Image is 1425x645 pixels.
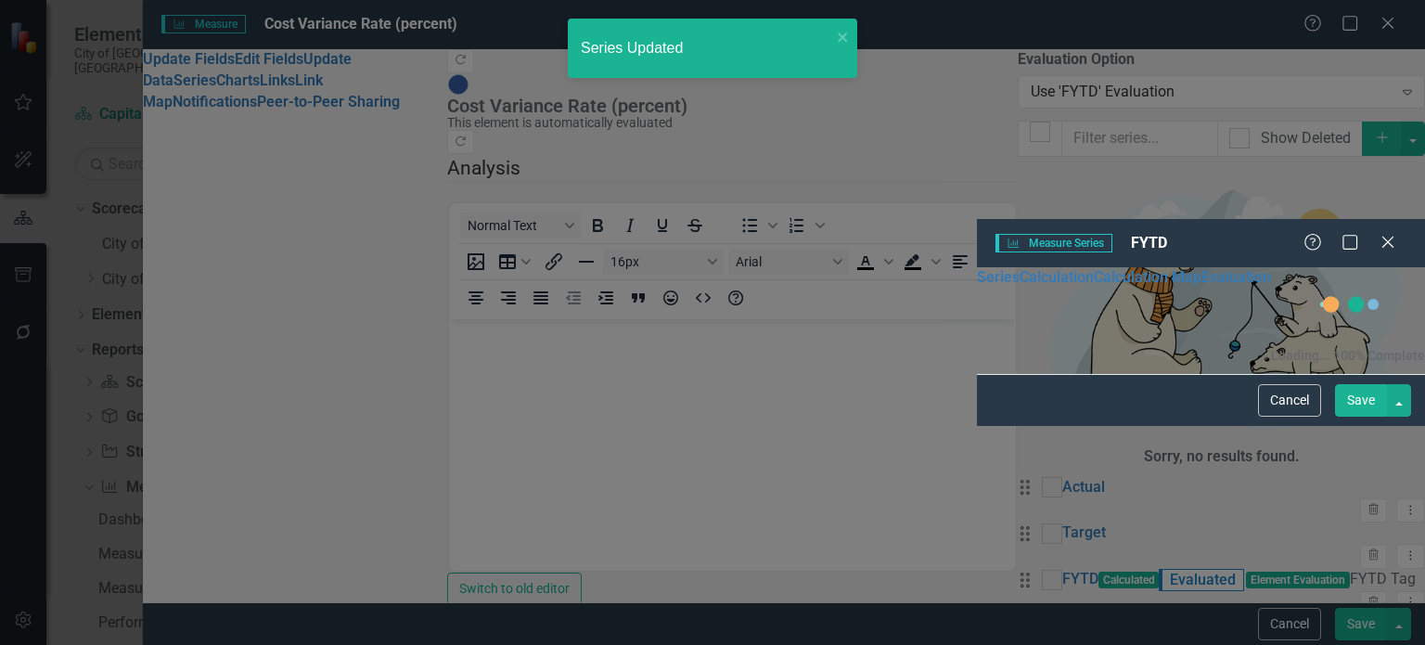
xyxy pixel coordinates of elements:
[1201,268,1271,286] a: Evaluation
[1020,268,1094,286] a: Calculation
[1094,268,1201,286] a: Calculation Map
[1271,346,1425,365] div: Loading... 100% Complete
[1258,384,1321,417] button: Cancel
[995,234,1112,252] span: Measure Series
[977,268,1020,286] a: Series
[1131,234,1167,252] span: FYTD
[581,38,831,59] div: Series Updated
[1335,384,1387,417] button: Save
[837,26,850,47] button: close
